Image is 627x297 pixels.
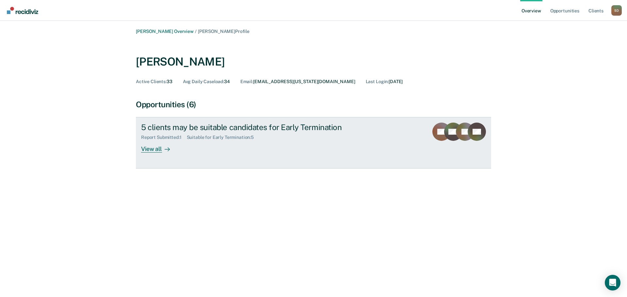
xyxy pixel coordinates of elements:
div: 34 [183,79,230,84]
div: View all [141,140,178,153]
a: [PERSON_NAME] Overview [136,29,194,34]
button: Profile dropdown button [611,5,622,16]
div: S D [611,5,622,16]
div: [EMAIL_ADDRESS][US_STATE][DOMAIN_NAME] [240,79,355,84]
span: Email : [240,79,253,84]
span: / [194,29,198,34]
span: [PERSON_NAME] Profile [198,29,249,34]
div: Open Intercom Messenger [605,275,620,290]
span: Active Clients : [136,79,167,84]
div: [DATE] [366,79,403,84]
span: Last Login : [366,79,389,84]
div: [PERSON_NAME] [136,55,225,68]
div: 33 [136,79,172,84]
img: Recidiviz [7,7,38,14]
span: Avg Daily Caseload : [183,79,224,84]
div: Opportunities (6) [136,100,491,109]
div: 5 clients may be suitable candidates for Early Termination [141,123,370,132]
div: Suitable for Early Termination : 5 [187,135,259,140]
a: 5 clients may be suitable candidates for Early TerminationReport Submitted:1Suitable for Early Te... [136,117,491,169]
div: Report Submitted : 1 [141,135,187,140]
